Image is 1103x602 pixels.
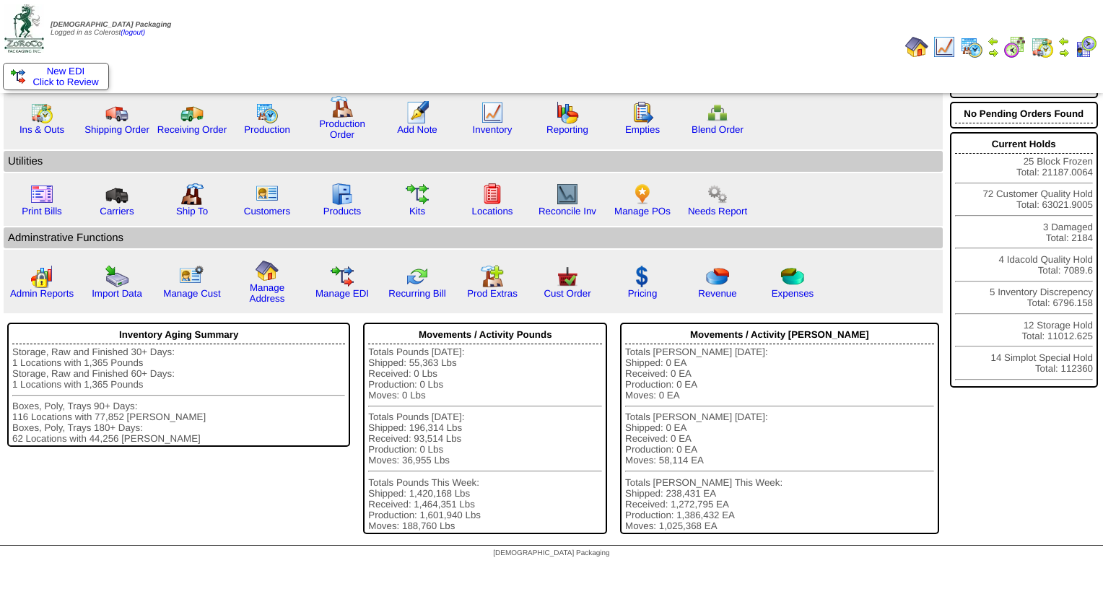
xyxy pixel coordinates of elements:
img: truck.gif [105,101,128,124]
div: Current Holds [955,135,1093,154]
a: (logout) [121,29,145,37]
img: orders.gif [406,101,429,124]
div: Movements / Activity [PERSON_NAME] [625,326,933,344]
a: Receiving Order [157,124,227,135]
span: [DEMOGRAPHIC_DATA] Packaging [493,549,609,557]
div: Totals [PERSON_NAME] [DATE]: Shipped: 0 EA Received: 0 EA Production: 0 EA Moves: 0 EA Totals [PE... [625,346,933,531]
a: Pricing [628,288,658,299]
img: customers.gif [256,183,279,206]
a: Manage Address [250,282,285,304]
img: calendarcustomer.gif [1074,35,1097,58]
img: prodextras.gif [481,265,504,288]
span: New EDI [47,66,85,77]
div: Inventory Aging Summary [12,326,345,344]
div: Totals Pounds [DATE]: Shipped: 55,363 Lbs Received: 0 Lbs Production: 0 Lbs Moves: 0 Lbs Totals P... [368,346,602,531]
img: home.gif [905,35,928,58]
img: line_graph2.gif [556,183,579,206]
a: Import Data [92,288,142,299]
img: arrowright.gif [1058,47,1070,58]
a: Reporting [546,124,588,135]
div: 25 Block Frozen Total: 21187.0064 72 Customer Quality Hold Total: 63021.9005 3 Damaged Total: 218... [950,132,1098,388]
span: Click to Review [11,77,101,87]
img: po.png [631,183,654,206]
img: workorder.gif [631,101,654,124]
a: Manage EDI [315,288,369,299]
a: Manage Cust [163,288,220,299]
img: factory2.gif [180,183,204,206]
img: managecust.png [179,265,206,288]
img: ediSmall.gif [11,69,25,84]
a: Manage POs [614,206,671,217]
a: Production Order [319,118,365,140]
a: Carriers [100,206,134,217]
img: graph2.png [30,265,53,288]
a: New EDI Click to Review [11,66,101,87]
a: Print Bills [22,206,62,217]
img: line_graph.gif [933,35,956,58]
img: arrowleft.gif [1058,35,1070,47]
a: Cust Order [544,288,590,299]
a: Products [323,206,362,217]
a: Shipping Order [84,124,149,135]
td: Adminstrative Functions [4,227,943,248]
a: Ins & Outs [19,124,64,135]
span: Logged in as Colerost [51,21,171,37]
a: Needs Report [688,206,747,217]
a: Customers [244,206,290,217]
img: graph.gif [556,101,579,124]
a: Kits [409,206,425,217]
img: truck2.gif [180,101,204,124]
img: zoroco-logo-small.webp [4,4,44,53]
img: workflow.gif [406,183,429,206]
img: calendarprod.gif [256,101,279,124]
img: calendarblend.gif [1003,35,1026,58]
a: Prod Extras [467,288,518,299]
img: import.gif [105,265,128,288]
img: dollar.gif [631,265,654,288]
img: cabinet.gif [331,183,354,206]
img: calendarprod.gif [960,35,983,58]
td: Utilities [4,151,943,172]
img: network.png [706,101,729,124]
img: factory.gif [331,95,354,118]
img: locations.gif [481,183,504,206]
a: Admin Reports [10,288,74,299]
a: Ship To [176,206,208,217]
a: Expenses [772,288,814,299]
img: edi.gif [331,265,354,288]
a: Recurring Bill [388,288,445,299]
a: Revenue [698,288,736,299]
div: Storage, Raw and Finished 30+ Days: 1 Locations with 1,365 Pounds Storage, Raw and Finished 60+ D... [12,346,345,444]
a: Locations [471,206,513,217]
img: pie_chart2.png [781,265,804,288]
img: calendarinout.gif [30,101,53,124]
img: reconcile.gif [406,265,429,288]
span: [DEMOGRAPHIC_DATA] Packaging [51,21,171,29]
img: arrowleft.gif [988,35,999,47]
img: arrowright.gif [988,47,999,58]
a: Production [244,124,290,135]
a: Blend Order [692,124,744,135]
a: Empties [625,124,660,135]
img: truck3.gif [105,183,128,206]
img: calendarinout.gif [1031,35,1054,58]
a: Add Note [397,124,437,135]
img: invoice2.gif [30,183,53,206]
div: Movements / Activity Pounds [368,326,602,344]
div: No Pending Orders Found [955,105,1093,123]
a: Inventory [473,124,513,135]
img: workflow.png [706,183,729,206]
img: cust_order.png [556,265,579,288]
img: line_graph.gif [481,101,504,124]
a: Reconcile Inv [539,206,596,217]
img: pie_chart.png [706,265,729,288]
img: home.gif [256,259,279,282]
